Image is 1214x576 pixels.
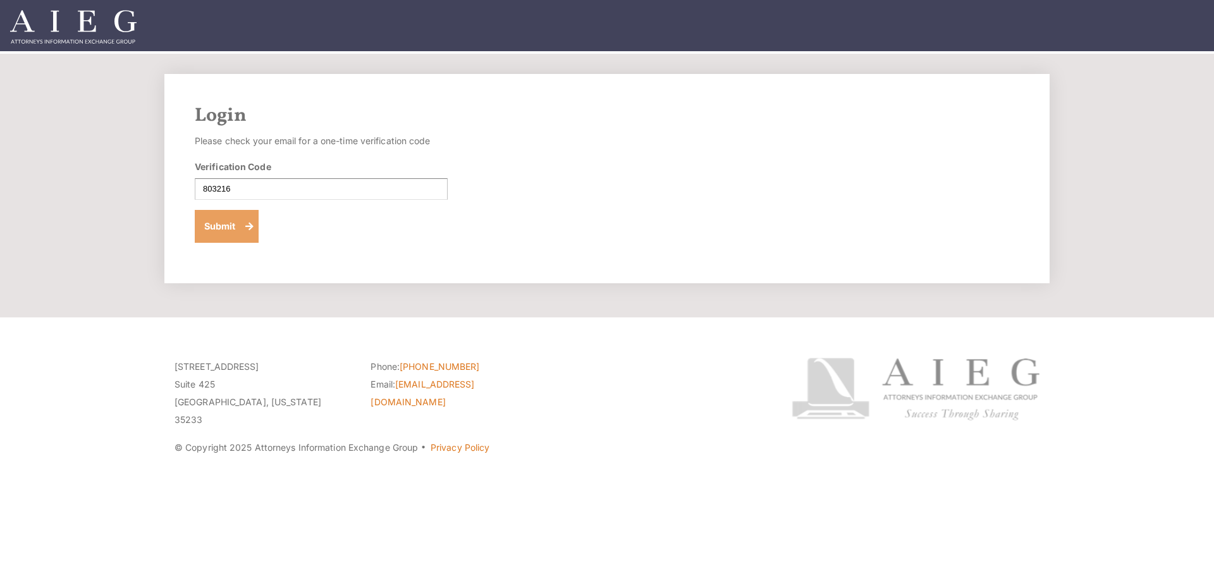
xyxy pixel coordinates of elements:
a: [PHONE_NUMBER] [400,361,479,372]
a: [EMAIL_ADDRESS][DOMAIN_NAME] [371,379,474,407]
p: Please check your email for a one-time verification code [195,132,448,150]
span: · [420,447,426,453]
img: Attorneys Information Exchange Group logo [792,358,1039,420]
a: Privacy Policy [431,442,489,453]
li: Phone: [371,358,548,376]
p: [STREET_ADDRESS] Suite 425 [GEOGRAPHIC_DATA], [US_STATE] 35233 [175,358,352,429]
p: © Copyright 2025 Attorneys Information Exchange Group [175,439,744,457]
img: Attorneys Information Exchange Group [10,10,137,44]
button: Submit [195,210,259,243]
li: Email: [371,376,548,411]
h2: Login [195,104,1019,127]
label: Verification Code [195,160,271,173]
